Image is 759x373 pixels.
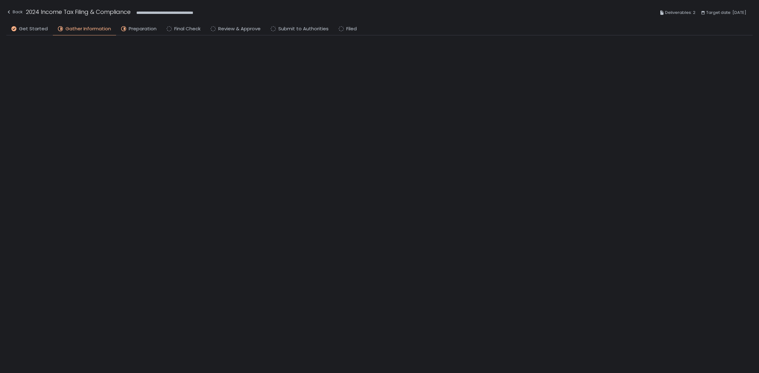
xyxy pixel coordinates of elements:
[6,8,23,16] div: Back
[65,25,111,33] span: Gather Information
[278,25,329,33] span: Submit to Authorities
[706,9,746,16] span: Target date: [DATE]
[26,8,131,16] h1: 2024 Income Tax Filing & Compliance
[6,8,23,18] button: Back
[129,25,157,33] span: Preparation
[174,25,201,33] span: Final Check
[218,25,261,33] span: Review & Approve
[665,9,695,16] span: Deliverables: 2
[346,25,357,33] span: Filed
[19,25,48,33] span: Get Started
